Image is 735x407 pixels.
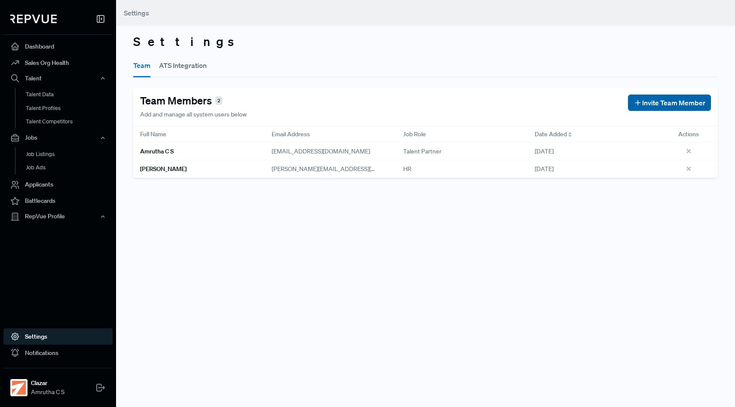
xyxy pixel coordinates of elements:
h6: [PERSON_NAME] [140,165,187,173]
a: Job Ads [15,161,124,174]
a: Battlecards [3,193,113,209]
a: Sales Org Health [3,55,113,71]
a: Talent Profiles [15,101,124,115]
div: [DATE] [528,143,659,160]
div: [DATE] [528,160,659,178]
button: Talent [3,71,113,86]
a: Applicants [3,177,113,193]
h6: Amrutha C S [140,148,174,155]
a: Dashboard [3,38,113,55]
a: Settings [3,328,113,345]
a: ClazarClazarAmrutha C S [3,368,113,400]
span: Amrutha C S [31,388,64,397]
span: Full Name [140,130,166,139]
span: Job Role [403,130,426,139]
span: [EMAIL_ADDRESS][DOMAIN_NAME] [272,147,370,155]
a: Talent Competitors [15,115,124,129]
span: Date Added [535,130,567,139]
span: HR [403,165,411,174]
button: Jobs [3,131,113,145]
button: ATS Integration [159,53,207,77]
span: [PERSON_NAME][EMAIL_ADDRESS][DOMAIN_NAME] [272,165,416,173]
span: Email Address [272,130,310,139]
img: Clazar [12,381,26,395]
div: Toggle SortBy [528,126,659,143]
strong: Clazar [31,379,64,388]
h3: Settings [133,34,718,49]
a: Notifications [3,345,113,361]
p: Add and manage all system users below [140,110,247,119]
a: Job Listings [15,147,124,161]
button: RepVue Profile [3,209,113,224]
span: Actions [678,130,699,139]
span: Invite Team Member [642,98,705,108]
span: Talent Partner [403,147,441,156]
img: RepVue [10,15,57,23]
button: Invite Team Member [628,95,711,111]
a: Talent Data [15,88,124,101]
h4: Team Members [140,95,212,107]
span: 2 [215,96,222,105]
button: Team [133,53,150,77]
span: Settings [124,9,149,17]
